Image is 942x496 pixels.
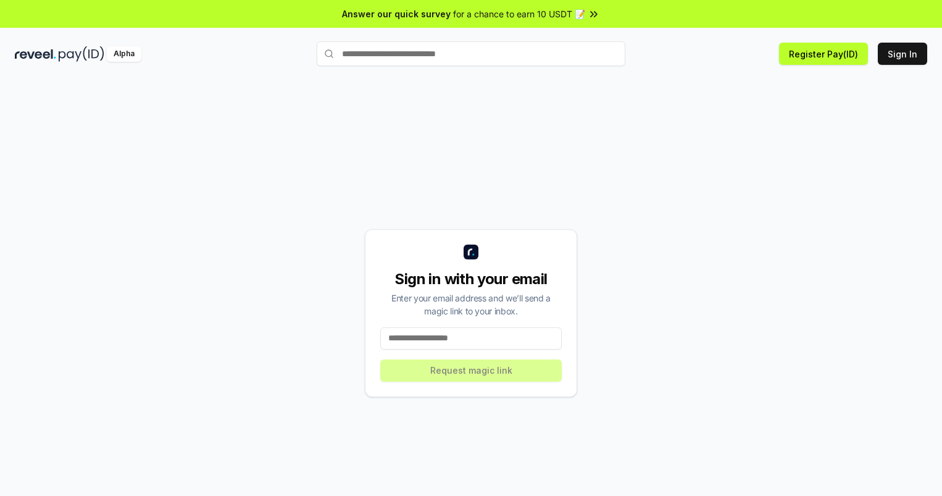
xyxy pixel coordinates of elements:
div: Sign in with your email [380,269,562,289]
button: Sign In [878,43,927,65]
img: pay_id [59,46,104,62]
img: logo_small [464,245,478,259]
span: for a chance to earn 10 USDT 📝 [453,7,585,20]
div: Alpha [107,46,141,62]
img: reveel_dark [15,46,56,62]
button: Register Pay(ID) [779,43,868,65]
span: Answer our quick survey [342,7,451,20]
div: Enter your email address and we’ll send a magic link to your inbox. [380,292,562,317]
